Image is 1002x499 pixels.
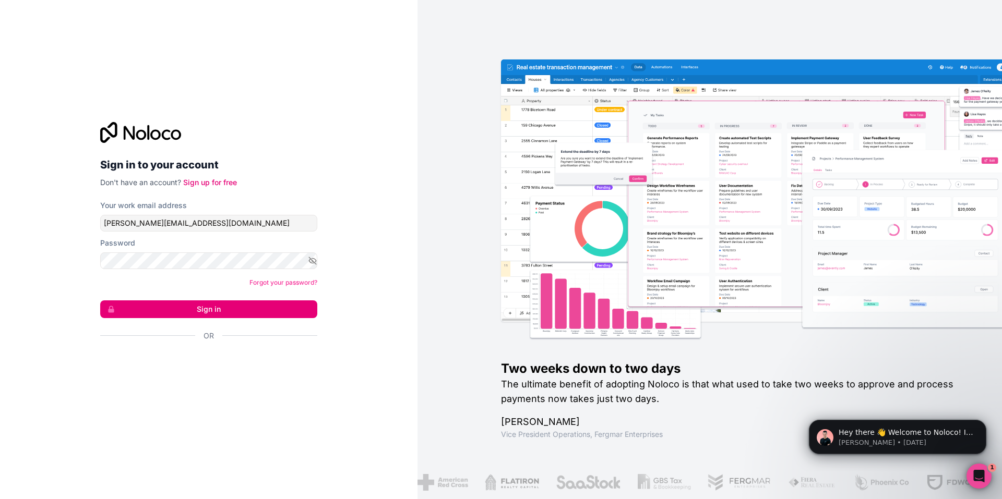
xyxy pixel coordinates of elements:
input: Email address [100,215,317,232]
label: Your work email address [100,200,187,211]
h1: Vice President Operations , Fergmar Enterprises [501,429,969,440]
a: Forgot your password? [249,278,317,286]
h1: [PERSON_NAME] [501,415,969,429]
button: Sign in [100,300,317,318]
img: /assets/saastock-C6Zbiodz.png [555,474,621,491]
h2: The ultimate benefit of adopting Noloco is that what used to take two weeks to approve and proces... [501,377,969,406]
span: Don't have an account? [100,178,181,187]
label: Password [100,238,135,248]
iframe: Intercom notifications message [793,398,1002,471]
input: Password [100,252,317,269]
img: /assets/fergmar-CudnrXN5.png [707,474,770,491]
img: /assets/flatiron-C8eUkumj.png [484,474,538,491]
img: /assets/gbstax-C-GtDUiK.png [637,474,690,491]
span: Or [204,331,214,341]
img: /assets/fiera-fwj2N5v4.png [787,474,836,491]
iframe: Intercom live chat [967,464,992,489]
img: /assets/american-red-cross-BAupjrZR.png [417,474,468,491]
iframe: Sign in with Google Button [95,352,314,375]
h2: Sign in to your account [100,155,317,174]
h1: Two weeks down to two days [501,360,969,377]
img: /assets/phoenix-BREaitsQ.png [853,474,909,491]
span: 1 [988,464,996,472]
a: Sign up for free [183,178,237,187]
img: /assets/fdworks-Bi04fVtw.png [925,474,986,491]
